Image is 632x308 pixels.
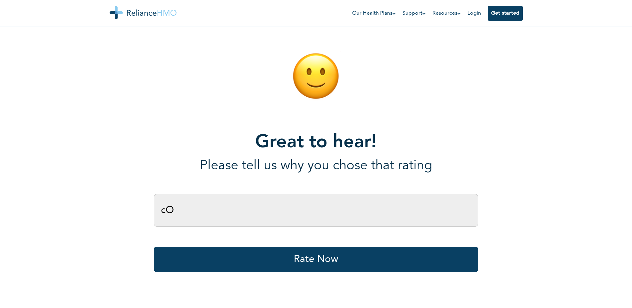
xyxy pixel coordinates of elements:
p: Please tell us why you chose that rating [200,158,432,174]
a: Login [467,11,481,16]
img: Reliance HMO's Logo [110,6,177,19]
input: Describe your experience [154,194,478,227]
button: Get started [488,6,523,21]
img: review icon [291,51,341,102]
a: Our Health Plans [352,9,396,17]
a: Resources [432,9,461,17]
button: Rate Now [154,247,478,272]
h1: Great to hear! [200,132,432,154]
a: Support [402,9,426,17]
